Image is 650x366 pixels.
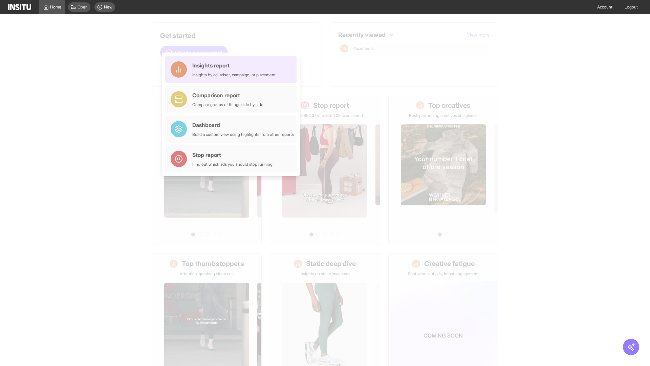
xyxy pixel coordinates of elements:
[78,4,88,10] span: Open
[50,4,61,10] span: Home
[8,4,31,10] img: Logo
[192,61,276,69] div: Insights report
[192,72,276,78] div: Insights by ad, adset, campaign, or placement
[192,132,294,137] div: Build a custom view using highlights from other reports
[192,121,294,129] div: Dashboard
[104,4,112,10] span: New
[192,151,273,159] div: Stop report
[192,162,273,167] div: Find out which ads you should stop running
[192,91,263,99] div: Comparison report
[192,102,263,107] div: Compare groups of things side by side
